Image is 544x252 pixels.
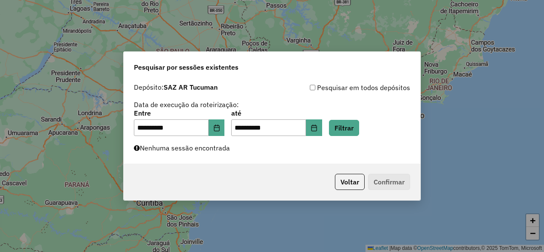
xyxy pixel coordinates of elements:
button: Voltar [335,174,365,190]
strong: SAZ AR Tucuman [164,83,218,91]
button: Choose Date [209,119,225,136]
label: Entre [134,108,224,118]
label: até [231,108,322,118]
button: Filtrar [329,120,359,136]
button: Choose Date [306,119,322,136]
span: Pesquisar por sessões existentes [134,62,238,72]
label: Nenhuma sessão encontrada [134,143,230,153]
label: Depósito: [134,82,218,92]
div: Pesquisar em todos depósitos [272,82,410,93]
label: Data de execução da roteirização: [134,99,239,110]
